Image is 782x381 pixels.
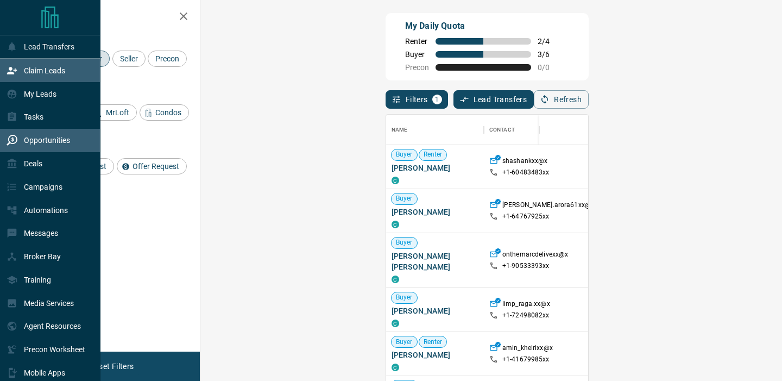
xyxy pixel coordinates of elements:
span: Renter [405,37,429,46]
div: Condos [140,104,189,121]
span: Renter [419,338,447,347]
div: condos.ca [392,221,399,228]
p: [PERSON_NAME].arora61xx@x [502,201,594,212]
span: Buyer [392,338,417,347]
span: Buyer [392,150,417,159]
p: +1- 60483483xx [502,168,550,177]
span: Buyer [392,194,417,203]
span: Buyer [405,50,429,59]
div: Contact [489,115,515,145]
div: Name [392,115,408,145]
div: Seller [112,51,146,67]
span: [PERSON_NAME] [392,207,478,217]
p: +1- 72498082xx [502,311,550,320]
div: MrLoft [90,104,137,121]
div: Precon [148,51,187,67]
span: 3 / 6 [538,50,562,59]
span: Renter [419,150,447,159]
p: shashankxx@x [502,157,548,168]
span: [PERSON_NAME] [392,305,478,316]
div: condos.ca [392,320,399,327]
span: 2 / 4 [538,37,562,46]
span: [PERSON_NAME] [392,163,478,173]
div: condos.ca [392,276,399,283]
p: onthemarcdelivexx@x [502,250,568,261]
span: Seller [116,54,142,63]
span: 1 [433,96,441,103]
div: condos.ca [392,364,399,371]
button: Lead Transfers [453,90,534,109]
button: Refresh [534,90,589,109]
p: +1- 64767925xx [502,212,550,221]
div: condos.ca [392,177,399,184]
p: amin_kheirixx@x [502,343,553,355]
button: Reset Filters [83,357,141,376]
span: Buyer [392,238,417,247]
p: +1- 90533393xx [502,261,550,271]
span: Condos [152,108,185,117]
p: +1- 41679985xx [502,355,550,364]
span: Buyer [392,293,417,302]
h2: Filters [35,11,189,24]
span: [PERSON_NAME] [PERSON_NAME] [392,251,478,272]
span: Precon [152,54,183,63]
span: Offer Request [129,162,183,171]
button: Filters1 [386,90,448,109]
span: Precon [405,63,429,72]
span: 0 / 0 [538,63,562,72]
p: limp_raga.xx@x [502,299,550,311]
span: [PERSON_NAME] [392,349,478,360]
div: Name [386,115,484,145]
span: MrLoft [102,108,133,117]
div: Contact [484,115,571,145]
div: Offer Request [117,158,187,174]
p: My Daily Quota [405,20,562,33]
